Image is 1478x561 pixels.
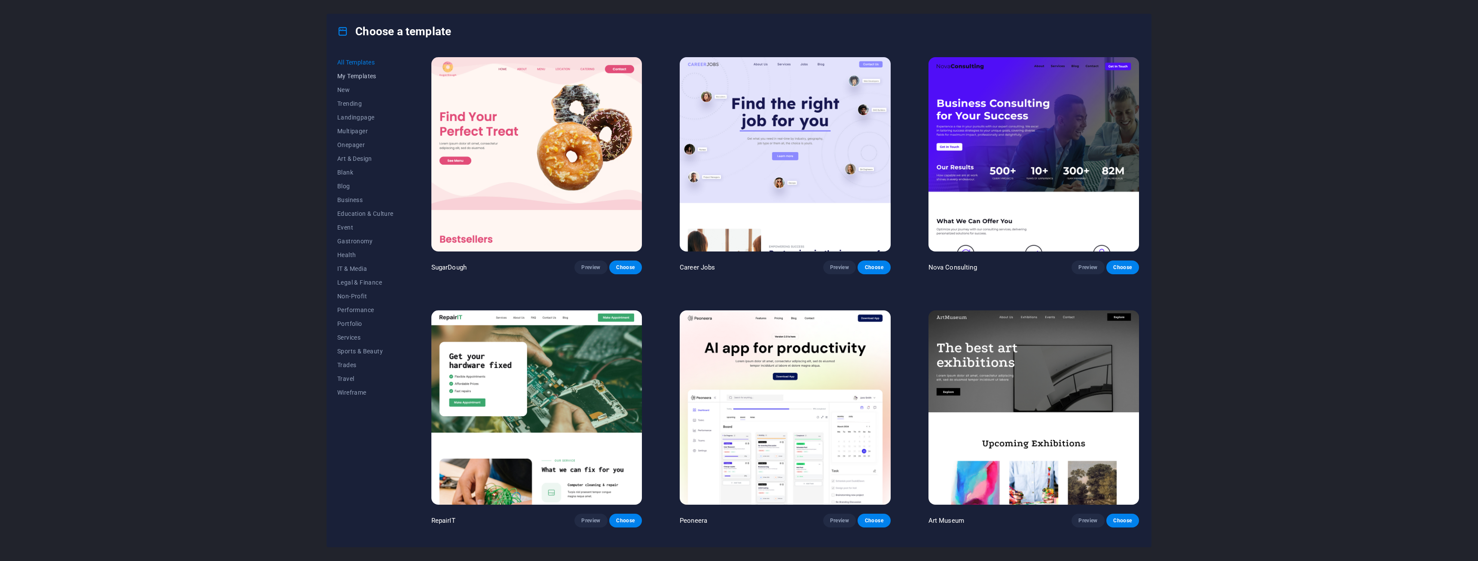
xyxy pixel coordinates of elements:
button: Preview [1072,514,1104,527]
span: Preview [581,517,600,524]
button: Non-Profit [337,289,394,303]
button: Sports & Beauty [337,344,394,358]
span: IT & Media [337,265,394,272]
span: Art & Design [337,155,394,162]
button: Legal & Finance [337,276,394,289]
span: Travel [337,375,394,382]
h4: Choose a template [337,25,451,38]
span: Choose [864,264,883,271]
button: Preview [574,514,607,527]
button: Blank [337,166,394,179]
button: Services [337,331,394,344]
button: Choose [858,514,890,527]
button: Travel [337,372,394,386]
p: Peoneera [680,516,707,525]
span: Sports & Beauty [337,348,394,355]
p: SugarDough [431,263,467,272]
span: Choose [1113,517,1132,524]
button: Choose [858,261,890,274]
button: All Templates [337,55,394,69]
span: Portfolio [337,320,394,327]
p: RepairIT [431,516,455,525]
button: Preview [1072,261,1104,274]
button: Portfolio [337,317,394,331]
span: Performance [337,307,394,313]
button: Trades [337,358,394,372]
p: Nova Consulting [928,263,977,272]
img: Career Jobs [680,57,890,251]
span: Business [337,196,394,203]
p: Art Museum [928,516,964,525]
button: Choose [1106,514,1139,527]
span: Preview [581,264,600,271]
button: New [337,83,394,97]
span: Multipager [337,128,394,135]
span: Trending [337,100,394,107]
span: Choose [616,517,635,524]
img: SugarDough [431,57,642,251]
span: Onepager [337,141,394,148]
span: Non-Profit [337,293,394,300]
span: My Templates [337,73,394,80]
button: Onepager [337,138,394,152]
span: Wireframe [337,389,394,396]
img: RepairIT [431,310,642,505]
button: Trending [337,97,394,110]
span: Preview [1078,264,1097,271]
button: Landingpage [337,110,394,124]
button: Preview [823,514,856,527]
button: My Templates [337,69,394,83]
button: Performance [337,303,394,317]
span: Trades [337,362,394,368]
span: Choose [616,264,635,271]
p: Career Jobs [680,263,715,272]
span: New [337,86,394,93]
button: Choose [609,261,642,274]
span: Gastronomy [337,238,394,245]
span: Preview [830,264,849,271]
button: Preview [823,261,856,274]
span: Landingpage [337,114,394,121]
button: Health [337,248,394,262]
button: Choose [609,514,642,527]
button: Choose [1106,261,1139,274]
span: Choose [864,517,883,524]
span: Legal & Finance [337,279,394,286]
button: Education & Culture [337,207,394,221]
span: Preview [830,517,849,524]
span: Education & Culture [337,210,394,217]
button: Event [337,221,394,234]
button: Wireframe [337,386,394,399]
img: Nova Consulting [928,57,1139,251]
button: Art & Design [337,152,394,166]
button: IT & Media [337,262,394,276]
button: Gastronomy [337,234,394,248]
span: Health [337,251,394,258]
span: Choose [1113,264,1132,271]
span: Event [337,224,394,231]
img: Peoneera [680,310,890,505]
span: Blog [337,183,394,190]
span: All Templates [337,59,394,66]
button: Blog [337,179,394,193]
span: Services [337,334,394,341]
button: Preview [574,261,607,274]
button: Business [337,193,394,207]
img: Art Museum [928,310,1139,505]
span: Preview [1078,517,1097,524]
button: Multipager [337,124,394,138]
span: Blank [337,169,394,176]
